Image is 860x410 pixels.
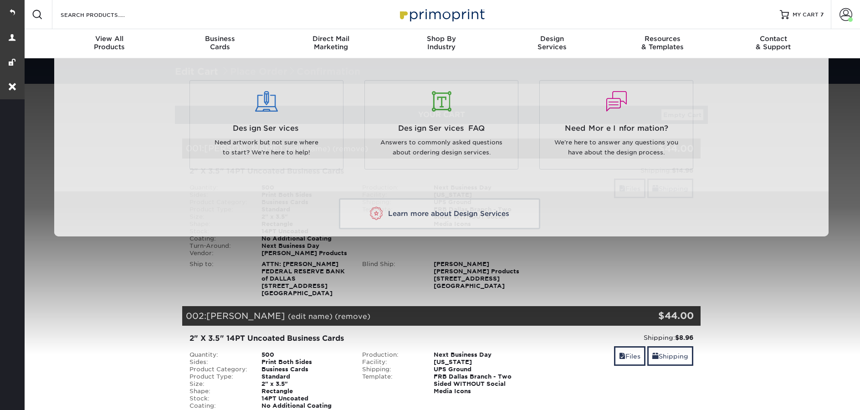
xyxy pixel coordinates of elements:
[820,11,824,18] span: 7
[793,11,819,19] span: MY CART
[607,35,718,51] div: & Templates
[386,35,497,43] span: Shop By
[427,373,527,395] div: FRB Dallas Branch - Two Sided WITHOUT Social Media Icons
[547,123,686,134] span: Need More Information?
[536,80,697,169] a: Need More Information? We're here to answer any questions you have about the design process.
[386,35,497,51] div: Industry
[60,9,148,20] input: SEARCH PRODUCTS.....
[427,366,527,373] div: UPS Ground
[388,210,509,218] span: Learn more about Design Services
[355,359,427,366] div: Facility:
[547,138,686,158] p: We're here to answer any questions you have about the design process.
[355,373,427,395] div: Template:
[255,388,355,395] div: Rectangle
[276,35,386,51] div: Marketing
[183,402,255,410] div: Coating:
[718,35,829,43] span: Contact
[183,373,255,380] div: Product Type:
[183,366,255,373] div: Product Category:
[652,353,659,360] span: shipping
[183,395,255,402] div: Stock:
[197,123,336,134] span: Design Services
[165,35,276,51] div: Cards
[183,380,255,388] div: Size:
[427,351,527,359] div: Next Business Day
[186,80,347,169] a: Design Services Need artwork but not sure where to start? We're here to help!
[276,29,386,58] a: Direct MailMarketing
[718,35,829,51] div: & Support
[54,35,165,43] span: View All
[497,35,607,43] span: Design
[183,351,255,359] div: Quantity:
[386,29,497,58] a: Shop ByIndustry
[355,351,427,359] div: Production:
[607,35,718,43] span: Resources
[197,138,336,158] p: Need artwork but not sure where to start? We're here to help!
[396,5,487,24] img: Primoprint
[276,35,386,43] span: Direct Mail
[183,359,255,366] div: Sides:
[54,29,165,58] a: View AllProducts
[255,395,355,402] div: 14PT Uncoated
[614,346,645,366] a: Files
[647,346,693,366] a: Shipping
[255,351,355,359] div: 500
[372,138,511,158] p: Answers to commonly asked questions about ordering design services.
[165,29,276,58] a: BusinessCards
[718,29,829,58] a: Contact& Support
[255,402,355,410] div: No Additional Coating
[255,359,355,366] div: Print Both Sides
[619,353,625,360] span: files
[255,373,355,380] div: Standard
[355,366,427,373] div: Shipping:
[165,35,276,43] span: Business
[497,35,607,51] div: Services
[183,388,255,395] div: Shape:
[54,35,165,51] div: Products
[497,29,607,58] a: DesignServices
[427,359,527,366] div: [US_STATE]
[361,80,522,169] a: Design Services FAQ Answers to commonly asked questions about ordering design services.
[607,29,718,58] a: Resources& Templates
[255,380,355,388] div: 2" x 3.5"
[339,199,540,229] a: Learn more about Design Services
[372,123,511,134] span: Design Services FAQ
[255,366,355,373] div: Business Cards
